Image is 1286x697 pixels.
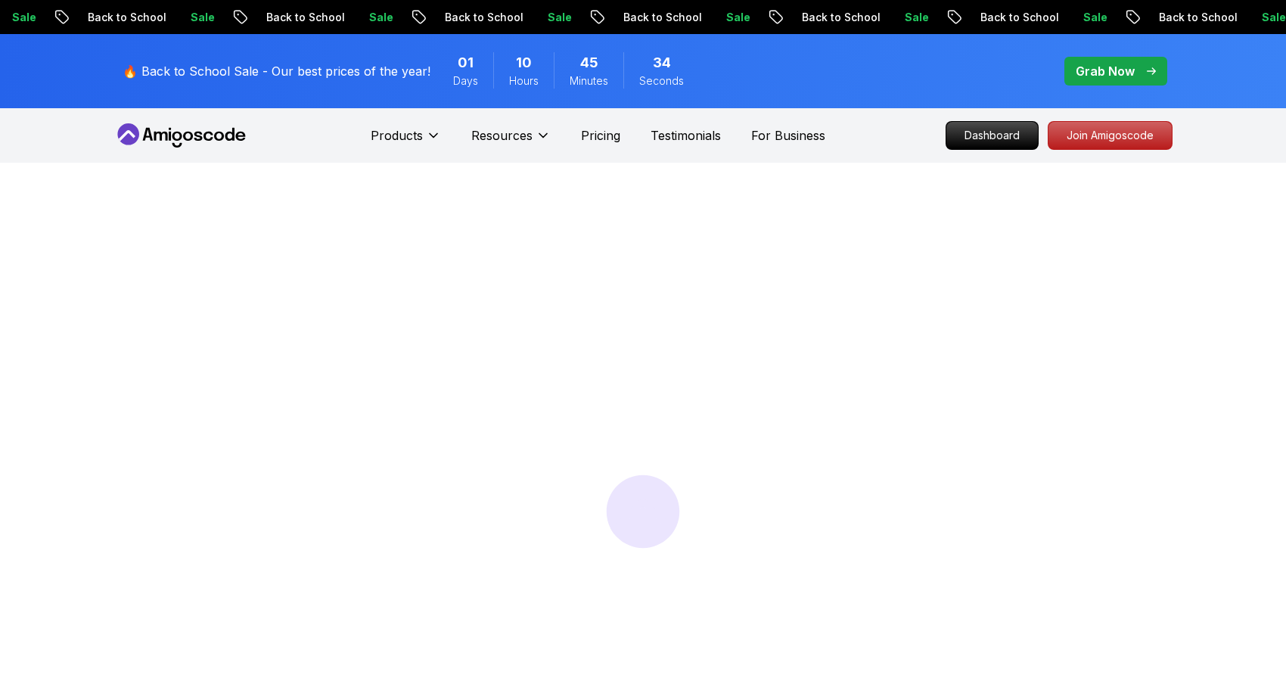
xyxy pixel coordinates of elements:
a: Dashboard [946,121,1039,150]
button: Products [371,126,441,157]
p: Back to School [949,10,1052,25]
p: Join Amigoscode [1048,122,1172,149]
p: Dashboard [946,122,1038,149]
p: Back to School [771,10,874,25]
button: Resources [471,126,551,157]
p: Back to School [57,10,160,25]
p: Sale [695,10,744,25]
p: Back to School [592,10,695,25]
p: Sale [338,10,387,25]
p: Sale [517,10,565,25]
p: Products [371,126,423,145]
p: Resources [471,126,533,145]
span: Hours [509,73,539,89]
span: Seconds [639,73,684,89]
p: Back to School [414,10,517,25]
a: Testimonials [651,126,721,145]
p: Sale [1052,10,1101,25]
a: Join Amigoscode [1048,121,1173,150]
a: For Business [751,126,825,145]
p: Sale [160,10,208,25]
a: Pricing [581,126,620,145]
p: Sale [1231,10,1279,25]
span: 34 Seconds [653,52,671,73]
span: 10 Hours [516,52,532,73]
span: 1 Days [458,52,474,73]
p: Sale [874,10,922,25]
span: Minutes [570,73,608,89]
p: Back to School [235,10,338,25]
span: Days [453,73,478,89]
span: 45 Minutes [580,52,598,73]
p: Grab Now [1076,62,1135,80]
p: 🔥 Back to School Sale - Our best prices of the year! [123,62,430,80]
p: Back to School [1128,10,1231,25]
